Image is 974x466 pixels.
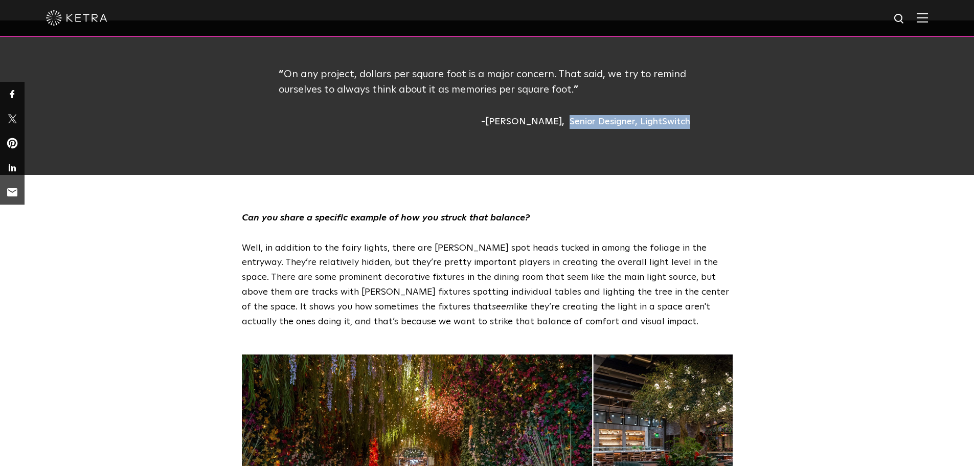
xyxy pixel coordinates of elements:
[279,66,695,97] p: On any project, dollars per square foot is a major concern. That said, we try to remind ourselves...
[917,13,928,23] img: Hamburger%20Nav.svg
[46,10,107,26] img: ketra-logo-2019-white
[492,302,514,312] em: seem
[242,241,733,329] p: Well, in addition to the fairy lights, there are [PERSON_NAME] spot heads tucked in among the fol...
[570,115,690,129] div: Senior Designer, LightSwitch
[893,13,906,26] img: search icon
[242,213,530,223] strong: Can you share a specific example of how you struck that balance?
[481,115,564,129] div: [PERSON_NAME]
